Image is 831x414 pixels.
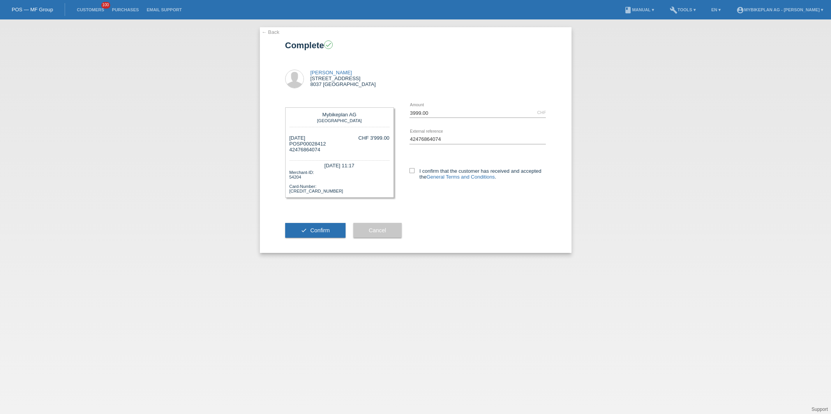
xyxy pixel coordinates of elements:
[311,70,352,75] a: [PERSON_NAME]
[353,223,402,238] button: Cancel
[285,40,546,50] h1: Complete
[812,407,828,412] a: Support
[310,227,330,233] span: Confirm
[101,2,111,9] span: 100
[620,7,658,12] a: bookManual ▾
[143,7,185,12] a: Email Support
[291,118,388,123] div: [GEOGRAPHIC_DATA]
[285,223,346,238] button: check Confirm
[707,7,725,12] a: EN ▾
[289,147,321,153] span: 42476864074
[736,6,744,14] i: account_circle
[12,7,53,12] a: POS — MF Group
[301,227,307,233] i: check
[537,110,546,115] div: CHF
[325,41,332,48] i: check
[291,112,388,118] div: Mybikeplan AG
[666,7,700,12] a: buildTools ▾
[427,174,495,180] a: General Terms and Conditions
[409,168,546,180] label: I confirm that the customer has received and accepted the .
[73,7,108,12] a: Customers
[358,135,390,141] div: CHF 3'999.00
[624,6,632,14] i: book
[262,29,280,35] a: ← Back
[108,7,143,12] a: Purchases
[289,160,390,169] div: [DATE] 11:17
[289,169,390,193] div: Merchant-ID: 54204 Card-Number: [CREDIT_CARD_NUMBER]
[732,7,827,12] a: account_circleMybikeplan AG - [PERSON_NAME] ▾
[670,6,678,14] i: build
[369,227,386,233] span: Cancel
[289,135,326,153] div: [DATE] POSP00028412
[311,70,376,87] div: [STREET_ADDRESS] 8037 [GEOGRAPHIC_DATA]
